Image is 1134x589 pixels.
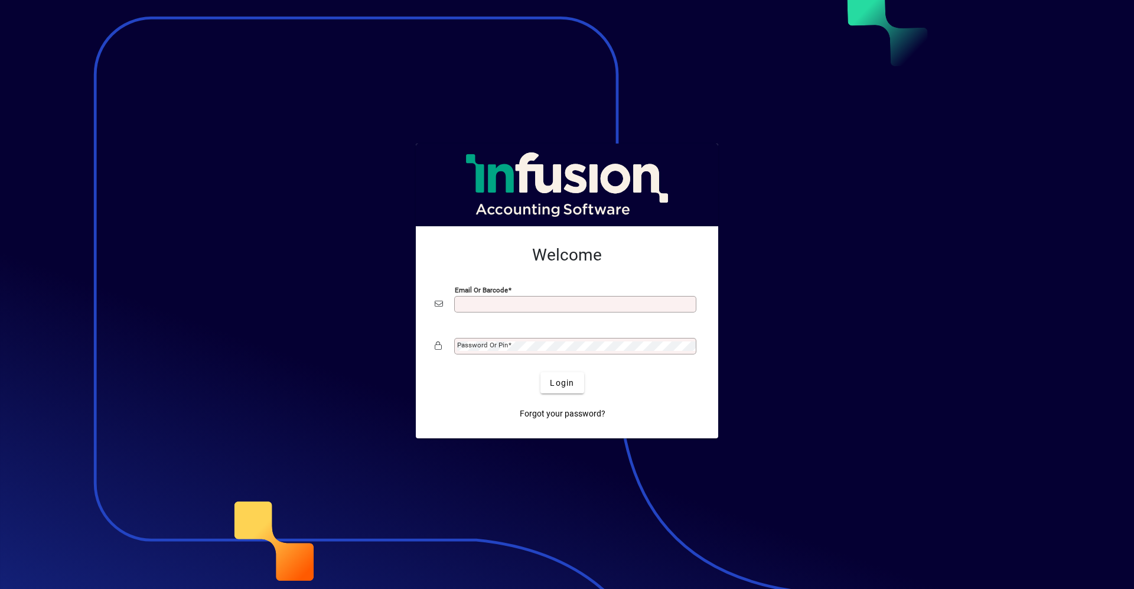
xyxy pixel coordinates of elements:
[455,286,508,294] mat-label: Email or Barcode
[457,341,508,349] mat-label: Password or Pin
[520,408,605,420] span: Forgot your password?
[550,377,574,389] span: Login
[435,245,699,265] h2: Welcome
[515,403,610,424] a: Forgot your password?
[540,372,584,393] button: Login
